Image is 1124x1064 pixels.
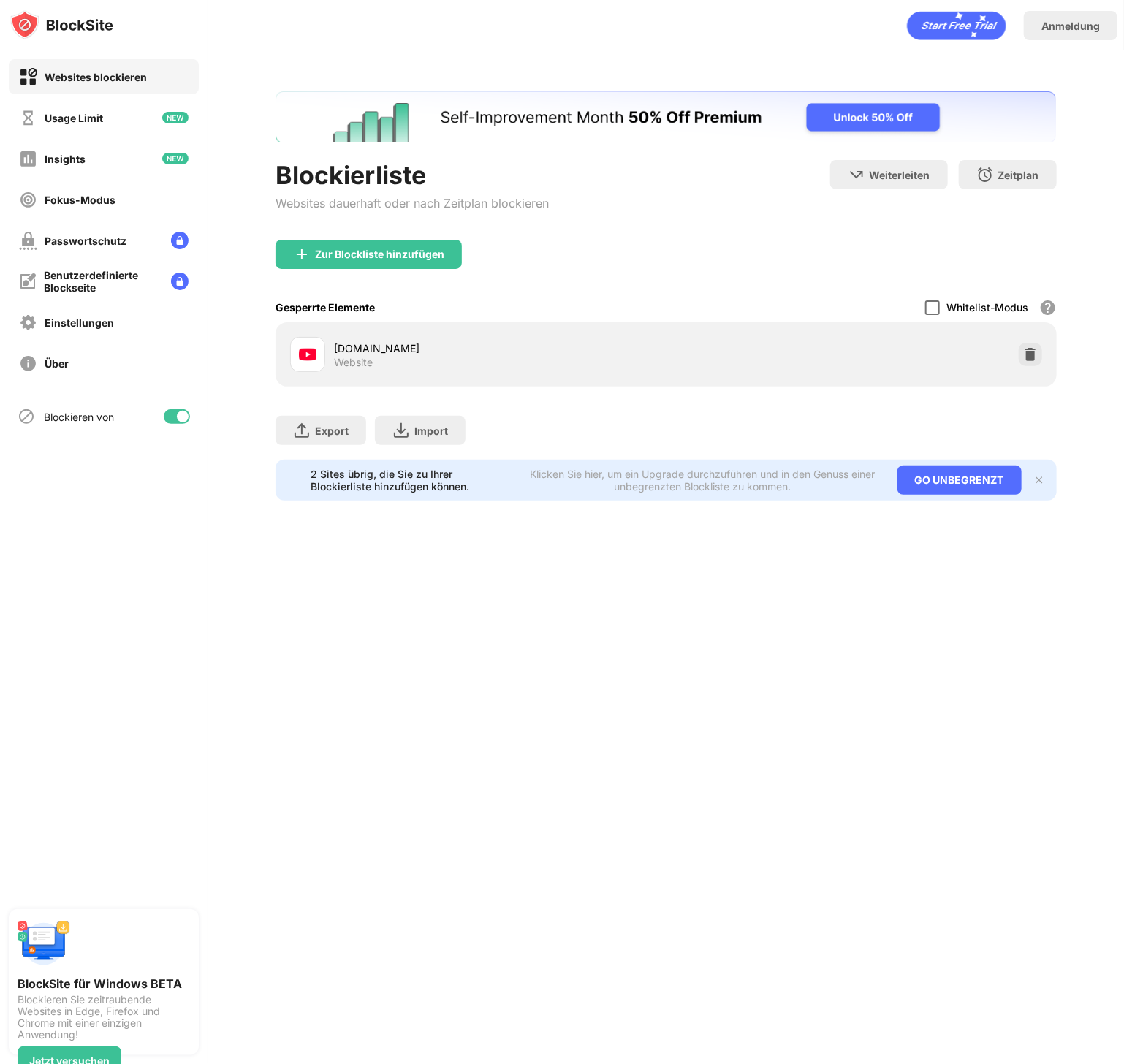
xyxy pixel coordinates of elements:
img: lock-menu.svg [171,232,189,249]
div: Blockierliste [276,160,549,190]
div: Einstellungen [45,316,114,329]
img: about-off.svg [19,354,37,373]
div: Whitelist-Modus [947,301,1029,313]
img: favicons [299,346,316,363]
div: Klicken Sie hier, um ein Upgrade durchzuführen und in den Genuss einer unbegrenzten Blockliste zu... [525,468,880,493]
div: Import [414,425,448,437]
div: Usage Limit [45,112,103,124]
div: 2 Sites übrig, die Sie zu Ihrer Blockierliste hinzufügen können. [311,468,516,493]
img: lock-menu.svg [171,273,189,290]
div: Anmeldung [1041,20,1100,32]
div: Passwortschutz [45,235,126,247]
div: Über [45,357,69,370]
div: Gesperrte Elemente [276,301,375,313]
iframe: Banner [276,91,1056,142]
img: new-icon.svg [162,153,189,164]
div: Websites blockieren [45,71,147,83]
img: new-icon.svg [162,112,189,123]
div: Fokus-Modus [45,194,115,206]
div: Zur Blockliste hinzufügen [315,248,444,260]
img: insights-off.svg [19,150,37,168]
div: Websites dauerhaft oder nach Zeitplan blockieren [276,196,549,210]
img: focus-off.svg [19,191,37,209]
div: Benutzerdefinierte Blockseite [44,269,159,294]
img: customize-block-page-off.svg [19,273,37,290]
img: logo-blocksite.svg [10,10,113,39]
div: animation [907,11,1006,40]
img: password-protection-off.svg [19,232,37,250]
img: push-desktop.svg [18,918,70,970]
div: Blockieren von [44,411,114,423]
div: Website [334,356,373,369]
div: Zeitplan [998,169,1039,181]
img: blocking-icon.svg [18,408,35,425]
img: block-on.svg [19,68,37,86]
div: Weiterleiten [870,169,930,181]
div: Export [315,425,349,437]
div: BlockSite für Windows BETA [18,976,190,991]
img: time-usage-off.svg [19,109,37,127]
div: [DOMAIN_NAME] [334,341,666,356]
div: GO UNBEGRENZT [897,465,1022,495]
img: settings-off.svg [19,313,37,332]
div: Blockieren Sie zeitraubende Websites in Edge, Firefox und Chrome mit einer einzigen Anwendung! [18,994,190,1041]
div: Insights [45,153,86,165]
img: x-button.svg [1033,474,1045,486]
